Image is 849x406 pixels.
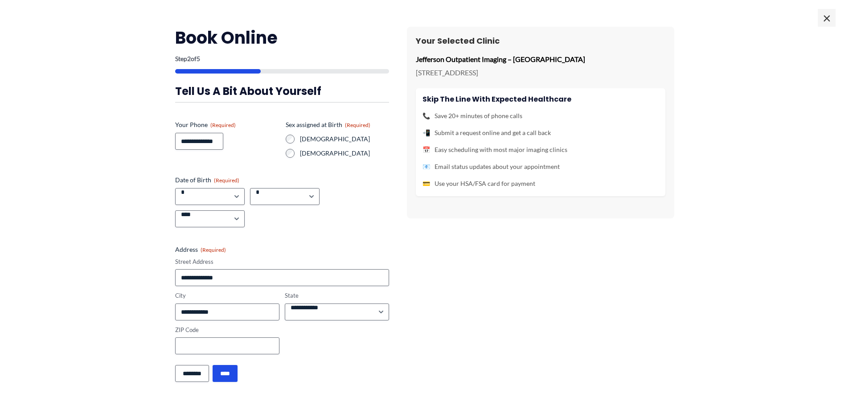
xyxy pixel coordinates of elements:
[175,245,226,254] legend: Address
[422,110,430,122] span: 📞
[422,178,659,189] li: Use your HSA/FSA card for payment
[422,95,659,103] h4: Skip the line with Expected Healthcare
[210,122,236,128] span: (Required)
[175,56,389,62] p: Step of
[175,120,279,129] label: Your Phone
[175,258,389,266] label: Street Address
[300,149,389,158] label: [DEMOGRAPHIC_DATA]
[422,161,430,172] span: 📧
[416,66,665,79] p: [STREET_ADDRESS]
[422,161,659,172] li: Email status updates about your appointment
[201,246,226,253] span: (Required)
[416,36,665,46] h3: Your Selected Clinic
[422,178,430,189] span: 💳
[422,144,430,156] span: 📅
[197,55,200,62] span: 5
[422,127,659,139] li: Submit a request online and get a call back
[214,177,239,184] span: (Required)
[422,127,430,139] span: 📲
[300,135,389,144] label: [DEMOGRAPHIC_DATA]
[175,84,389,98] h3: Tell us a bit about yourself
[285,291,389,300] label: State
[416,53,665,66] p: Jefferson Outpatient Imaging – [GEOGRAPHIC_DATA]
[345,122,370,128] span: (Required)
[175,27,389,49] h2: Book Online
[175,291,279,300] label: City
[286,120,370,129] legend: Sex assigned at Birth
[818,9,836,27] span: ×
[422,110,659,122] li: Save 20+ minutes of phone calls
[175,176,239,185] legend: Date of Birth
[187,55,191,62] span: 2
[422,144,659,156] li: Easy scheduling with most major imaging clinics
[175,326,279,334] label: ZIP Code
